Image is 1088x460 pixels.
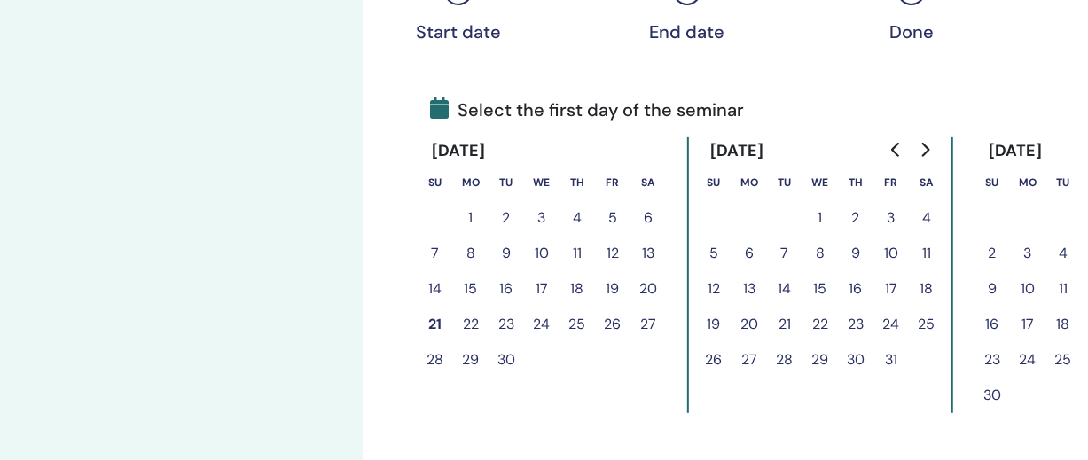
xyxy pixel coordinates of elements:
[975,271,1010,307] button: 9
[767,307,802,342] button: 21
[560,200,595,236] button: 4
[595,200,630,236] button: 5
[524,236,560,271] button: 10
[975,165,1010,200] th: Sunday
[975,342,1010,378] button: 23
[418,307,453,342] button: 21
[911,132,939,168] button: Go to next month
[1010,165,1045,200] th: Monday
[418,165,453,200] th: Sunday
[767,165,802,200] th: Tuesday
[732,165,767,200] th: Monday
[873,307,909,342] button: 24
[453,165,489,200] th: Monday
[453,342,489,378] button: 29
[802,271,838,307] button: 15
[630,307,666,342] button: 27
[418,342,453,378] button: 28
[802,165,838,200] th: Wednesday
[909,236,944,271] button: 11
[643,21,732,43] div: End date
[489,236,524,271] button: 9
[418,137,500,165] div: [DATE]
[767,236,802,271] button: 7
[489,165,524,200] th: Tuesday
[489,307,524,342] button: 23
[1010,342,1045,378] button: 24
[630,165,666,200] th: Saturday
[595,307,630,342] button: 26
[909,200,944,236] button: 4
[524,165,560,200] th: Wednesday
[838,200,873,236] button: 2
[838,165,873,200] th: Thursday
[867,21,956,43] div: Done
[453,271,489,307] button: 15
[873,200,909,236] button: 3
[732,307,767,342] button: 20
[909,271,944,307] button: 18
[1045,271,1081,307] button: 11
[1045,165,1081,200] th: Tuesday
[453,307,489,342] button: 22
[560,236,595,271] button: 11
[873,236,909,271] button: 10
[696,137,779,165] div: [DATE]
[418,271,453,307] button: 14
[909,165,944,200] th: Saturday
[696,307,732,342] button: 19
[560,165,595,200] th: Thursday
[975,236,1010,271] button: 2
[524,200,560,236] button: 3
[1045,236,1081,271] button: 4
[1045,342,1081,378] button: 25
[524,307,560,342] button: 24
[732,342,767,378] button: 27
[882,132,911,168] button: Go to previous month
[595,236,630,271] button: 12
[767,342,802,378] button: 28
[975,137,1057,165] div: [DATE]
[595,165,630,200] th: Friday
[838,236,873,271] button: 9
[732,271,767,307] button: 13
[453,236,489,271] button: 8
[489,271,524,307] button: 16
[489,342,524,378] button: 30
[696,342,732,378] button: 26
[630,236,666,271] button: 13
[453,200,489,236] button: 1
[696,165,732,200] th: Sunday
[489,200,524,236] button: 2
[838,307,873,342] button: 23
[838,342,873,378] button: 30
[767,271,802,307] button: 14
[560,307,595,342] button: 25
[802,342,838,378] button: 29
[1010,236,1045,271] button: 3
[732,236,767,271] button: 6
[873,165,909,200] th: Friday
[802,200,838,236] button: 1
[696,271,732,307] button: 12
[975,378,1010,413] button: 30
[1010,307,1045,342] button: 17
[696,236,732,271] button: 5
[630,271,666,307] button: 20
[430,97,744,123] span: Select the first day of the seminar
[802,307,838,342] button: 22
[1045,307,1081,342] button: 18
[524,271,560,307] button: 17
[838,271,873,307] button: 16
[975,307,1010,342] button: 16
[414,21,503,43] div: Start date
[873,342,909,378] button: 31
[595,271,630,307] button: 19
[630,200,666,236] button: 6
[909,307,944,342] button: 25
[418,236,453,271] button: 7
[560,271,595,307] button: 18
[873,271,909,307] button: 17
[1010,271,1045,307] button: 10
[802,236,838,271] button: 8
